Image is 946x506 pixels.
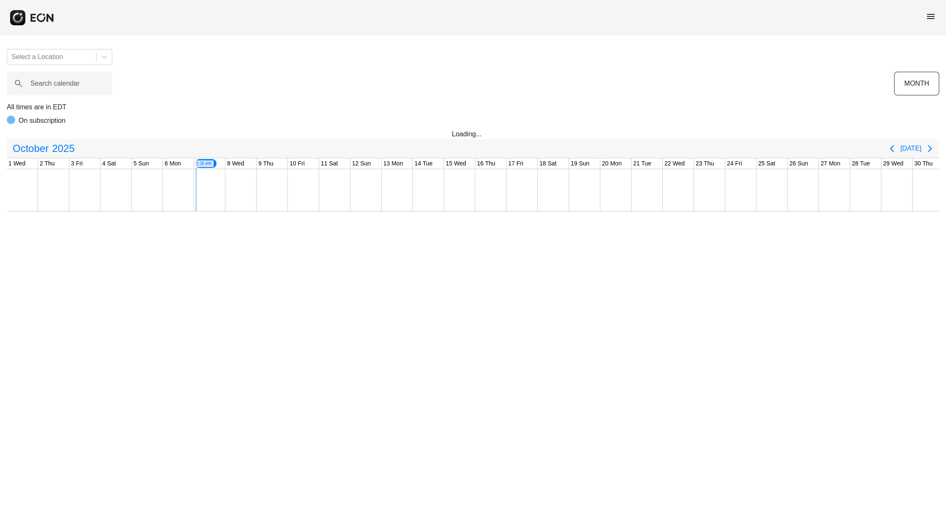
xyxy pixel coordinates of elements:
[632,158,653,169] div: 21 Tue
[881,158,905,169] div: 29 Wed
[11,140,50,157] span: October
[600,158,623,169] div: 20 Mon
[850,158,872,169] div: 28 Tue
[350,158,372,169] div: 12 Sun
[725,158,744,169] div: 24 Fri
[884,140,900,157] button: Previous page
[538,158,558,169] div: 18 Sat
[788,158,810,169] div: 26 Sun
[663,158,686,169] div: 22 Wed
[382,158,405,169] div: 13 Mon
[132,158,151,169] div: 5 Sun
[507,158,525,169] div: 17 Fri
[922,140,938,157] button: Next page
[452,129,494,139] div: Loading...
[30,78,80,89] label: Search calendar
[288,158,306,169] div: 10 Fri
[7,158,27,169] div: 1 Wed
[926,11,936,22] span: menu
[569,158,591,169] div: 19 Sun
[319,158,339,169] div: 11 Sat
[900,141,922,156] button: [DATE]
[100,158,118,169] div: 4 Sat
[8,140,80,157] button: October2025
[50,140,76,157] span: 2025
[69,158,84,169] div: 3 Fri
[444,158,468,169] div: 15 Wed
[413,158,434,169] div: 14 Tue
[694,158,716,169] div: 23 Thu
[475,158,497,169] div: 16 Thu
[257,158,275,169] div: 9 Thu
[7,102,939,112] p: All times are in EDT
[163,158,183,169] div: 6 Mon
[819,158,842,169] div: 27 Mon
[38,158,57,169] div: 2 Thu
[756,158,777,169] div: 25 Sat
[225,158,246,169] div: 8 Wed
[894,72,939,95] button: MONTH
[194,158,217,169] div: 7 Tue
[19,116,65,126] p: On subscription
[913,158,934,169] div: 30 Thu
